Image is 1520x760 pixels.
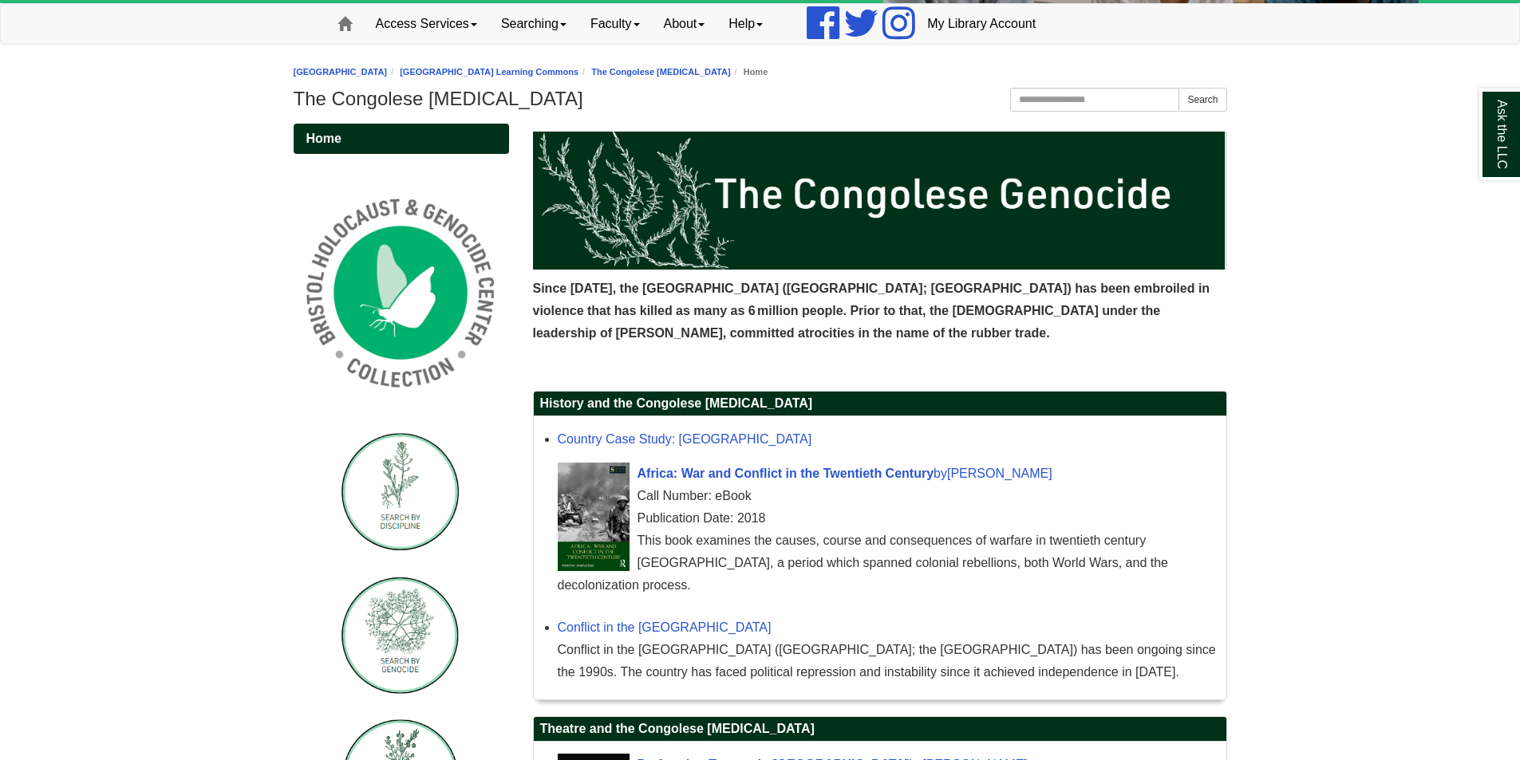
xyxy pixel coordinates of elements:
[533,132,1227,270] img: The Congolese Genocide
[1178,88,1226,112] button: Search
[915,4,1048,44] a: My Library Account
[731,65,768,80] li: Home
[578,4,652,44] a: Faculty
[341,575,460,694] img: Search by Genocide
[558,620,772,634] a: Conflict in the [GEOGRAPHIC_DATA]
[294,65,1227,80] nav: breadcrumb
[489,4,578,44] a: Searching
[558,507,1218,530] div: Publication Date: 2018
[558,530,1218,597] div: This book examines the causes, course and consequences of warfare in twentieth century [GEOGRAPHI...
[533,282,1210,340] span: Since [DATE], the [GEOGRAPHIC_DATA] ([GEOGRAPHIC_DATA]; [GEOGRAPHIC_DATA]) has been embroiled in ...
[558,485,1218,507] div: Call Number: eBook
[638,467,934,480] span: Africa: War and Conflict in the Twentieth Century
[558,463,630,570] img: Cover Art
[934,467,947,480] span: by
[534,392,1226,416] h2: History and the Congolese [MEDICAL_DATA]
[717,4,775,44] a: Help
[947,467,1052,480] span: [PERSON_NAME]
[534,717,1226,742] h2: Theatre and the Congolese [MEDICAL_DATA]
[558,432,812,446] a: Country Case Study: [GEOGRAPHIC_DATA]
[341,431,460,551] img: Search by Discipline
[306,132,342,145] span: Home
[558,639,1218,683] div: Conflict in the [GEOGRAPHIC_DATA] ([GEOGRAPHIC_DATA]; the [GEOGRAPHIC_DATA]) has been ongoing sin...
[294,67,388,77] a: [GEOGRAPHIC_DATA]
[638,467,1052,480] a: Cover ArtAfrica: War and Conflict in the Twentieth Centuryby[PERSON_NAME]
[364,4,489,44] a: Access Services
[294,88,1227,110] h1: The Congolese [MEDICAL_DATA]
[591,67,730,77] a: The Congolese [MEDICAL_DATA]
[294,186,507,400] img: Holocaust and Genocide Collection
[652,4,717,44] a: About
[294,124,509,154] a: Home
[400,67,578,77] a: [GEOGRAPHIC_DATA] Learning Commons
